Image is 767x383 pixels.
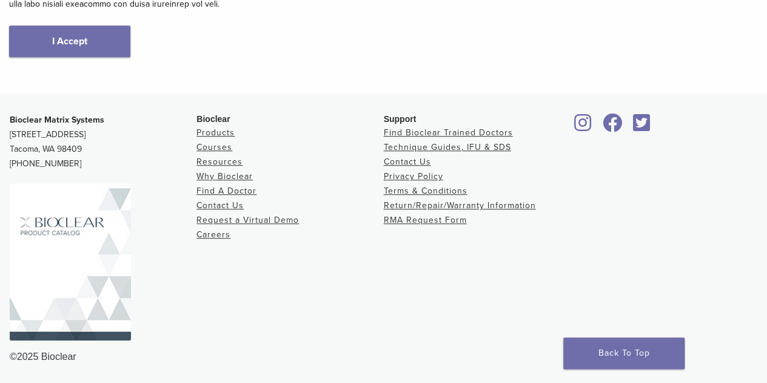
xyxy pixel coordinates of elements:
[10,115,104,125] strong: Bioclear Matrix Systems
[196,229,230,240] a: Careers
[9,25,130,57] a: I Accept
[384,127,513,138] a: Find Bioclear Trained Doctors
[598,121,626,133] a: Bioclear
[384,186,467,196] a: Terms & Conditions
[196,200,244,211] a: Contact Us
[196,157,243,167] a: Resources
[384,142,511,152] a: Technique Guides, IFU & SDS
[571,121,596,133] a: Bioclear
[196,215,299,225] a: Request a Virtual Demo
[196,114,230,124] span: Bioclear
[10,183,131,341] img: Bioclear
[384,171,443,181] a: Privacy Policy
[10,350,757,364] div: ©2025 Bioclear
[196,127,235,138] a: Products
[384,200,536,211] a: Return/Repair/Warranty Information
[196,171,253,181] a: Why Bioclear
[384,114,417,124] span: Support
[10,113,196,171] p: [STREET_ADDRESS] Tacoma, WA 98409 [PHONE_NUMBER]
[384,215,467,225] a: RMA Request Form
[196,142,232,152] a: Courses
[629,121,654,133] a: Bioclear
[384,157,431,167] a: Contact Us
[563,337,685,369] a: Back To Top
[196,186,256,196] a: Find A Doctor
